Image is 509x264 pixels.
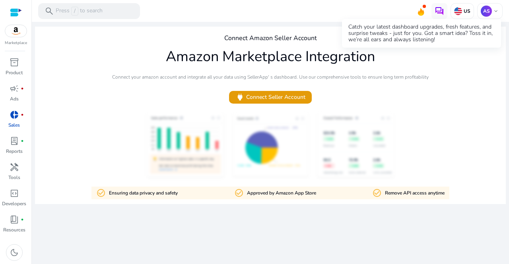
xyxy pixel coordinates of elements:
span: power [235,92,245,102]
div: Catch your latest dashboard upgrades, fresh features, and surprise tweaks - just for you. Got a s... [342,19,501,48]
p: Press to search [56,7,103,15]
p: Remove API access anytime [385,189,445,197]
p: AS [481,6,492,17]
h1: Amazon Marketplace Integration [166,48,375,65]
span: lab_profile [10,136,19,146]
p: Ensuring data privacy and safety [109,189,178,197]
mat-icon: check_circle_outline [234,188,244,198]
span: campaign [10,84,19,93]
p: Sales [8,121,20,129]
p: Approved by Amazon App Store [247,189,316,197]
mat-icon: check_circle_outline [96,188,106,198]
mat-icon: check_circle_outline [372,188,382,198]
img: us.svg [454,7,462,15]
span: fiber_manual_record [21,113,24,116]
p: Product [6,69,23,76]
span: / [71,7,78,15]
span: Connect Seller Account [235,92,305,102]
p: Developers [2,200,26,207]
img: amazon.svg [5,25,27,37]
p: Tools [8,174,20,181]
span: inventory_2 [10,58,19,67]
span: dark_mode [10,248,19,257]
span: donut_small [10,110,19,119]
span: fiber_manual_record [21,87,24,90]
p: Connect your amazon account and integrate all your data using SellerApp' s dashboard. Use our com... [112,73,429,81]
span: fiber_manual_record [21,139,24,143]
p: Ads [10,95,19,102]
span: keyboard_arrow_down [493,8,499,14]
span: book_4 [10,215,19,224]
button: powerConnect Seller Account [229,91,312,104]
span: fiber_manual_record [21,218,24,221]
p: Marketplace [5,40,27,46]
span: search [45,6,54,16]
span: code_blocks [10,189,19,198]
p: Reports [6,148,23,155]
span: handyman [10,162,19,172]
p: US [462,8,470,14]
h4: Connect Amazon Seller Account [224,35,317,42]
p: Resources [3,226,25,233]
